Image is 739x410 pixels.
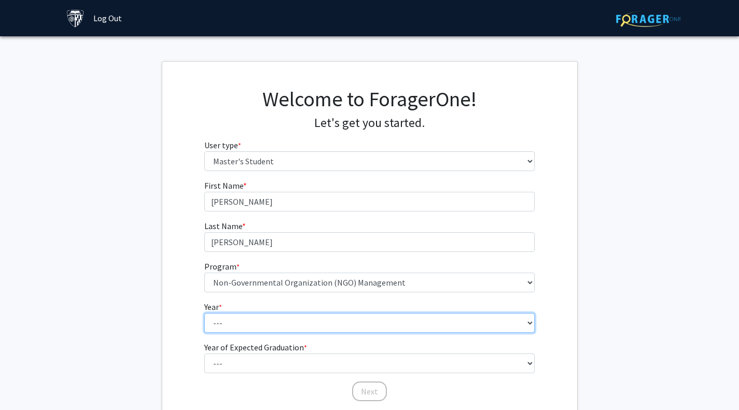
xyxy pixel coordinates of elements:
img: ForagerOne Logo [616,11,681,27]
button: Next [352,381,387,401]
iframe: Chat [8,363,44,402]
span: Last Name [204,221,242,231]
span: First Name [204,180,243,191]
img: Johns Hopkins University Logo [66,9,85,27]
label: Year [204,301,222,313]
h1: Welcome to ForagerOne! [204,87,535,111]
h4: Let's get you started. [204,116,535,131]
label: User type [204,139,241,151]
label: Year of Expected Graduation [204,341,307,354]
label: Program [204,260,240,273]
